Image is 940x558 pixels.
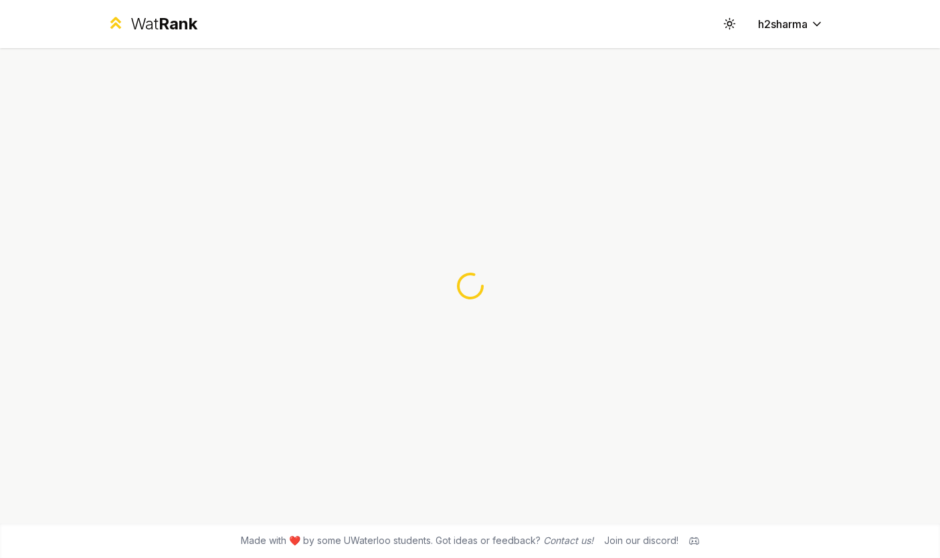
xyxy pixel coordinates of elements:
[543,535,593,546] a: Contact us!
[106,13,198,35] a: WatRank
[130,13,197,35] div: Wat
[758,16,808,32] span: h2sharma
[747,12,834,36] button: h2sharma
[241,534,593,547] span: Made with ❤️ by some UWaterloo students. Got ideas or feedback?
[159,14,197,33] span: Rank
[604,534,678,547] div: Join our discord!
